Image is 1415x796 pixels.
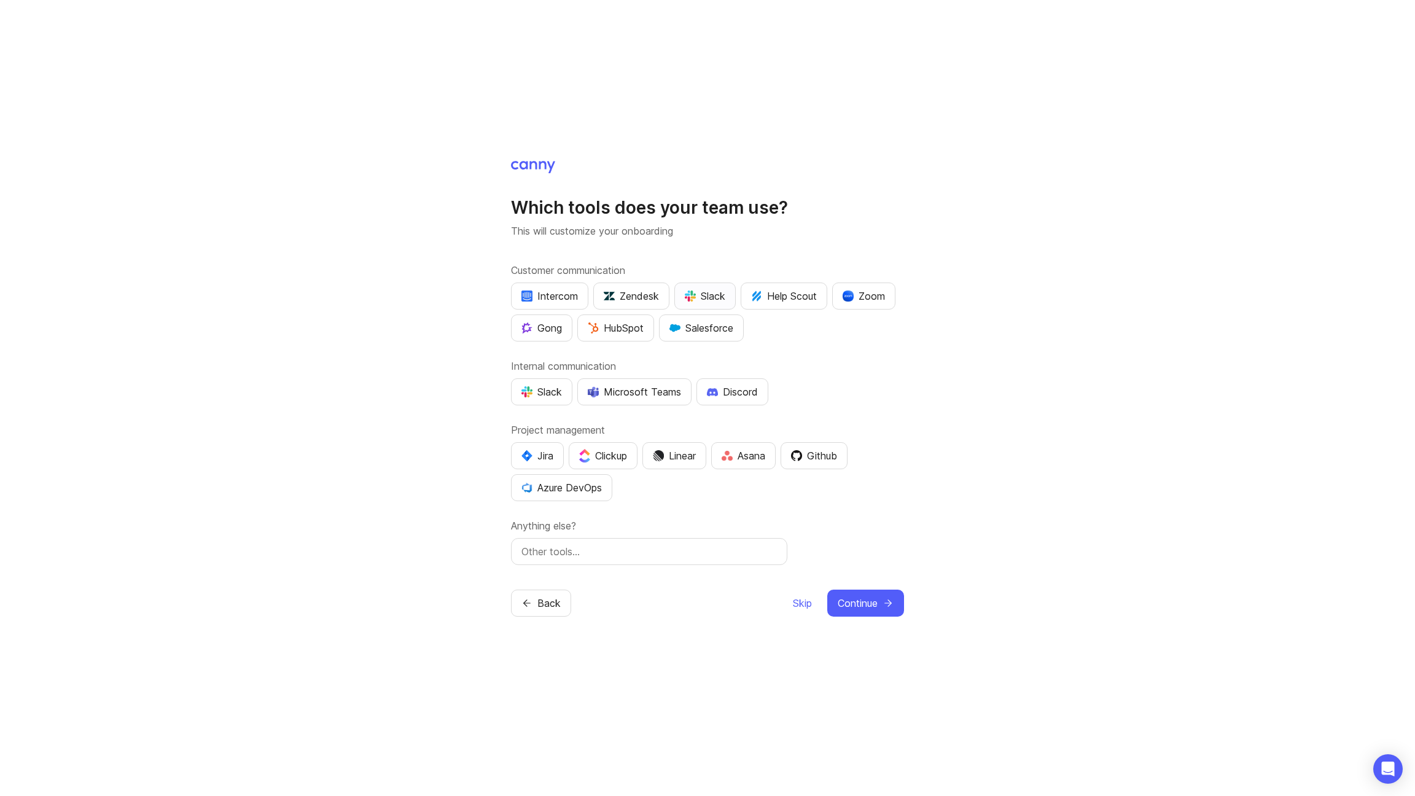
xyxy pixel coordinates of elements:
button: Back [511,590,571,617]
div: Salesforce [669,321,733,335]
button: Intercom [511,283,588,310]
label: Anything else? [511,518,904,533]
label: Project management [511,423,904,437]
div: Zoom [843,289,885,303]
span: Continue [838,596,878,611]
button: Skip [792,590,813,617]
div: Linear [653,448,696,463]
div: Github [791,448,837,463]
button: Azure DevOps [511,474,612,501]
img: qKnp5cUisfhcFQGr1t296B61Fm0WkUVwBZaiVE4uNRmEGBFetJMz8xGrgPHqF1mLDIG816Xx6Jz26AFmkmT0yuOpRCAR7zRpG... [521,322,532,334]
div: Azure DevOps [521,480,602,495]
img: UniZRqrCPz6BHUWevMzgDJ1FW4xaGg2egd7Chm8uY0Al1hkDyjqDa8Lkk0kDEdqKkBok+T4wfoD0P0o6UMciQ8AAAAASUVORK... [604,291,615,302]
div: Jira [521,448,553,463]
img: +iLplPsjzba05dttzK064pds+5E5wZnCVbuGoLvBrYdmEPrXTzGo7zG60bLEREEjvOjaG9Saez5xsOEAbxBwOP6dkea84XY9O... [707,388,718,396]
button: Help Scout [741,283,827,310]
img: YKcwp4sHBXAAAAAElFTkSuQmCC [521,482,532,493]
img: 0D3hMmx1Qy4j6AAAAAElFTkSuQmCC [791,450,802,461]
div: Microsoft Teams [588,384,681,399]
button: Slack [511,378,572,405]
img: xLHbn3khTPgAAAABJRU5ErkJggg== [843,291,854,302]
button: HubSpot [577,314,654,341]
button: Salesforce [659,314,744,341]
div: Slack [521,384,562,399]
img: svg+xml;base64,PHN2ZyB4bWxucz0iaHR0cDovL3d3dy53My5vcmcvMjAwMC9zdmciIHZpZXdCb3g9IjAgMCA0MC4zNDMgND... [521,450,532,461]
button: Continue [827,590,904,617]
img: Canny Home [511,161,555,173]
button: Clickup [569,442,637,469]
img: j83v6vj1tgY2AAAAABJRU5ErkJggg== [579,449,590,462]
button: Jira [511,442,564,469]
p: This will customize your onboarding [511,224,904,238]
span: Skip [793,596,812,611]
button: Linear [642,442,706,469]
button: Gong [511,314,572,341]
img: GKxMRLiRsgdWqxrdBeWfGK5kaZ2alx1WifDSa2kSTsK6wyJURKhUuPoQRYzjholVGzT2A2owx2gHwZoyZHHCYJ8YNOAZj3DSg... [669,322,680,334]
button: Asana [711,442,776,469]
div: Open Intercom Messenger [1373,754,1403,784]
img: kV1LT1TqjqNHPtRK7+FoaplE1qRq1yqhg056Z8K5Oc6xxgIuf0oNQ9LelJqbcyPisAf0C9LDpX5UIuAAAAAElFTkSuQmCC [751,291,762,302]
img: G+3M5qq2es1si5SaumCnMN47tP1CvAZneIVX5dcx+oz+ZLhv4kfP9DwAAAABJRU5ErkJggg== [588,322,599,334]
button: Zoom [832,283,895,310]
div: Asana [722,448,765,463]
button: Slack [674,283,736,310]
label: Customer communication [511,263,904,278]
label: Internal communication [511,359,904,373]
div: Zendesk [604,289,659,303]
div: Clickup [579,448,627,463]
img: Rf5nOJ4Qh9Y9HAAAAAElFTkSuQmCC [722,451,733,461]
img: WIAAAAASUVORK5CYII= [521,386,532,397]
div: Gong [521,321,562,335]
img: WIAAAAASUVORK5CYII= [685,291,696,302]
button: Microsoft Teams [577,378,692,405]
div: Slack [685,289,725,303]
div: HubSpot [588,321,644,335]
div: Intercom [521,289,578,303]
button: Discord [696,378,768,405]
img: D0GypeOpROL5AAAAAElFTkSuQmCC [588,386,599,397]
button: Github [781,442,848,469]
img: eRR1duPH6fQxdnSV9IruPjCimau6md0HxlPR81SIPROHX1VjYjAN9a41AAAAAElFTkSuQmCC [521,291,532,302]
h1: Which tools does your team use? [511,197,904,219]
button: Zendesk [593,283,669,310]
div: Help Scout [751,289,817,303]
div: Discord [707,384,758,399]
input: Other tools… [521,544,777,559]
span: Back [537,596,561,611]
img: Dm50RERGQWO2Ei1WzHVviWZlaLVriU9uRN6E+tIr91ebaDbMKKPDpFbssSuEG21dcGXkrKsuOVPwCeFJSFAIOxgiKgL2sFHRe... [653,450,664,461]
